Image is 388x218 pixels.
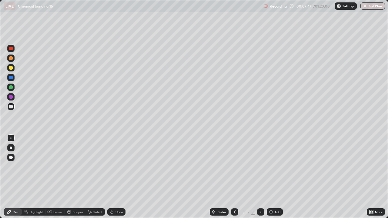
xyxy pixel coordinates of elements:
p: Recording [270,4,287,8]
div: Select [93,210,102,213]
div: / [248,210,250,214]
div: Shapes [73,210,83,213]
img: recording.375f2c34.svg [264,4,269,8]
p: Settings [343,5,354,8]
div: 3 [241,210,247,214]
div: Slides [218,210,226,213]
div: 3 [251,209,255,215]
img: add-slide-button [269,210,273,214]
p: LIVE [5,4,14,8]
div: Highlight [30,210,43,213]
div: Add [275,210,280,213]
img: end-class-cross [363,4,367,8]
div: Pen [13,210,18,213]
div: Undo [115,210,123,213]
div: More [375,210,383,213]
div: Eraser [53,210,62,213]
button: End Class [360,2,385,10]
img: class-settings-icons [336,4,341,8]
p: Chemical bonding 15 [18,4,53,8]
